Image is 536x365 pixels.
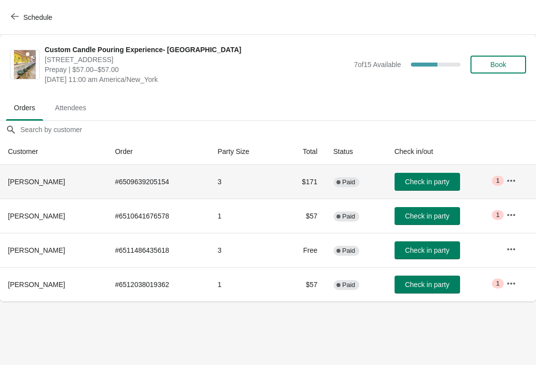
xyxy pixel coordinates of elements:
[342,247,355,255] span: Paid
[8,281,65,289] span: [PERSON_NAME]
[209,199,279,233] td: 1
[354,61,401,69] span: 7 of 15 Available
[8,178,65,186] span: [PERSON_NAME]
[5,8,60,26] button: Schedule
[342,178,355,186] span: Paid
[45,65,349,74] span: Prepay | $57.00–$57.00
[279,139,326,165] th: Total
[107,165,210,199] td: # 6509639205154
[107,139,210,165] th: Order
[279,165,326,199] td: $171
[47,99,94,117] span: Attendees
[107,233,210,267] td: # 6511486435618
[405,281,449,289] span: Check in party
[326,139,387,165] th: Status
[209,165,279,199] td: 3
[209,139,279,165] th: Party Size
[45,45,349,55] span: Custom Candle Pouring Experience- [GEOGRAPHIC_DATA]
[405,212,449,220] span: Check in party
[496,177,499,185] span: 1
[45,55,349,65] span: [STREET_ADDRESS]
[107,267,210,301] td: # 6512038019362
[209,267,279,301] td: 1
[405,178,449,186] span: Check in party
[490,61,506,69] span: Book
[496,280,499,288] span: 1
[20,121,536,139] input: Search by customer
[395,207,460,225] button: Check in party
[279,199,326,233] td: $57
[8,212,65,220] span: [PERSON_NAME]
[14,50,36,79] img: Custom Candle Pouring Experience- Delray Beach
[342,213,355,220] span: Paid
[6,99,43,117] span: Orders
[279,267,326,301] td: $57
[342,281,355,289] span: Paid
[107,199,210,233] td: # 6510641676578
[395,276,460,293] button: Check in party
[395,173,460,191] button: Check in party
[395,241,460,259] button: Check in party
[279,233,326,267] td: Free
[8,246,65,254] span: [PERSON_NAME]
[45,74,349,84] span: [DATE] 11:00 am America/New_York
[470,56,526,73] button: Book
[405,246,449,254] span: Check in party
[496,211,499,219] span: 1
[23,13,52,21] span: Schedule
[387,139,498,165] th: Check in/out
[209,233,279,267] td: 3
